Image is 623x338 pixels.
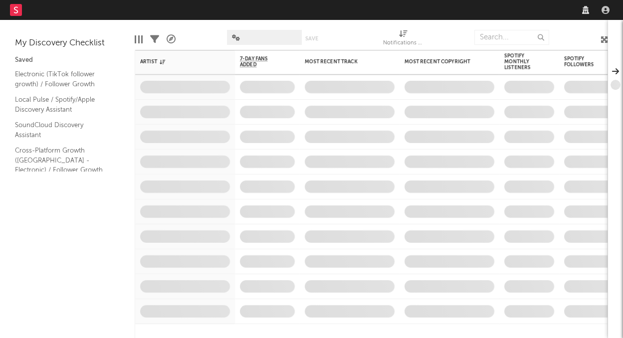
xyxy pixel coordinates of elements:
[504,53,539,71] div: Spotify Monthly Listeners
[135,25,143,54] div: Edit Columns
[15,145,110,175] a: Cross-Platform Growth ([GEOGRAPHIC_DATA] - Electronic) / Follower Growth
[15,69,110,89] a: Electronic (TikTok follower growth) / Follower Growth
[474,30,549,45] input: Search...
[305,59,380,65] div: Most Recent Track
[150,25,159,54] div: Filters
[167,25,176,54] div: A&R Pipeline
[15,37,120,49] div: My Discovery Checklist
[383,37,423,49] div: Notifications (Artist)
[240,56,280,68] span: 7-Day Fans Added
[140,59,215,65] div: Artist
[15,54,120,66] div: Saved
[405,59,479,65] div: Most Recent Copyright
[15,120,110,140] a: SoundCloud Discovery Assistant
[564,56,599,68] div: Spotify Followers
[15,94,110,115] a: Local Pulse / Spotify/Apple Discovery Assistant
[383,25,423,54] div: Notifications (Artist)
[305,36,318,41] button: Save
